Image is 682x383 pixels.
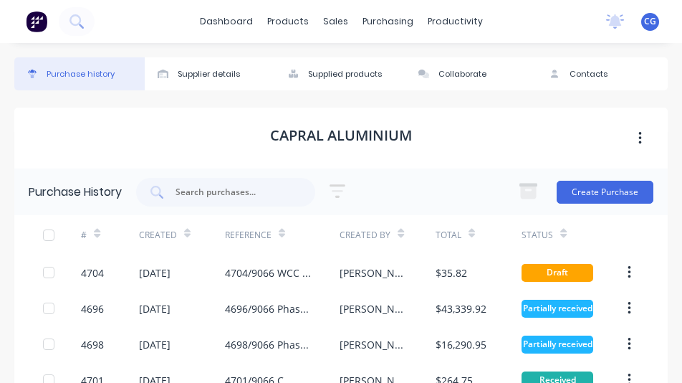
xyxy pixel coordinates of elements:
[139,301,170,316] div: [DATE]
[26,11,47,32] img: Factory
[340,337,407,352] div: [PERSON_NAME]
[81,337,104,352] div: 4698
[145,57,275,90] button: Supplier details
[225,265,311,280] div: 4704/9066 WCC Components
[436,265,467,280] div: $35.82
[174,185,293,199] input: Search purchases...
[436,337,486,352] div: $16,290.95
[316,11,355,32] div: sales
[522,264,593,282] div: Draft
[522,229,553,242] div: Status
[421,11,490,32] div: productivity
[193,11,260,32] a: dashboard
[81,229,87,242] div: #
[340,265,407,280] div: [PERSON_NAME]
[29,184,122,201] div: Purchase History
[225,301,311,316] div: 4696/9066 Phase 2
[522,336,593,354] div: Partially received
[406,57,537,90] button: Collaborate
[270,127,412,144] h1: Capral Aluminium
[81,265,104,280] div: 4704
[139,229,177,242] div: Created
[225,229,272,242] div: Reference
[355,11,421,32] div: purchasing
[436,301,486,316] div: $43,339.92
[139,265,170,280] div: [DATE]
[340,229,390,242] div: Created By
[14,57,145,90] button: Purchase history
[644,15,656,28] span: CG
[570,68,607,80] div: Contacts
[308,68,382,80] div: Supplied products
[81,301,104,316] div: 4696
[522,300,593,318] div: Partially received
[178,68,240,80] div: Supplier details
[139,337,170,352] div: [DATE]
[537,57,668,90] button: Contacts
[438,68,486,80] div: Collaborate
[557,181,653,204] button: Create Purchase
[276,57,406,90] button: Supplied products
[436,229,461,242] div: Total
[260,11,316,32] div: products
[47,68,115,80] div: Purchase history
[225,337,311,352] div: 4698/9066 Phase 2 + C/Wall Sub Frames
[340,301,407,316] div: [PERSON_NAME]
